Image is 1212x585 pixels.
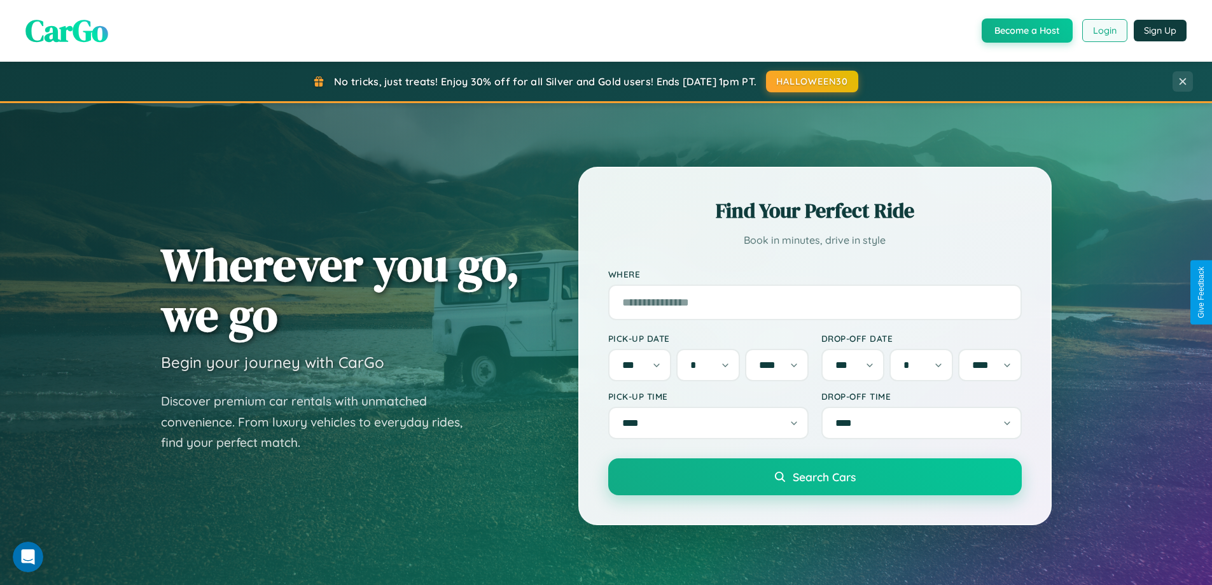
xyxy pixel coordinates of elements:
[608,269,1022,279] label: Where
[608,333,809,344] label: Pick-up Date
[608,197,1022,225] h2: Find Your Perfect Ride
[821,391,1022,402] label: Drop-off Time
[161,353,384,372] h3: Begin your journey with CarGo
[982,18,1073,43] button: Become a Host
[161,239,520,340] h1: Wherever you go, we go
[161,391,479,453] p: Discover premium car rentals with unmatched convenience. From luxury vehicles to everyday rides, ...
[821,333,1022,344] label: Drop-off Date
[25,10,108,52] span: CarGo
[608,458,1022,495] button: Search Cars
[793,470,856,484] span: Search Cars
[608,231,1022,250] p: Book in minutes, drive in style
[1134,20,1187,41] button: Sign Up
[13,542,43,572] iframe: Intercom live chat
[608,391,809,402] label: Pick-up Time
[1082,19,1127,42] button: Login
[334,75,756,88] span: No tricks, just treats! Enjoy 30% off for all Silver and Gold users! Ends [DATE] 1pm PT.
[1197,267,1206,318] div: Give Feedback
[766,71,858,92] button: HALLOWEEN30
